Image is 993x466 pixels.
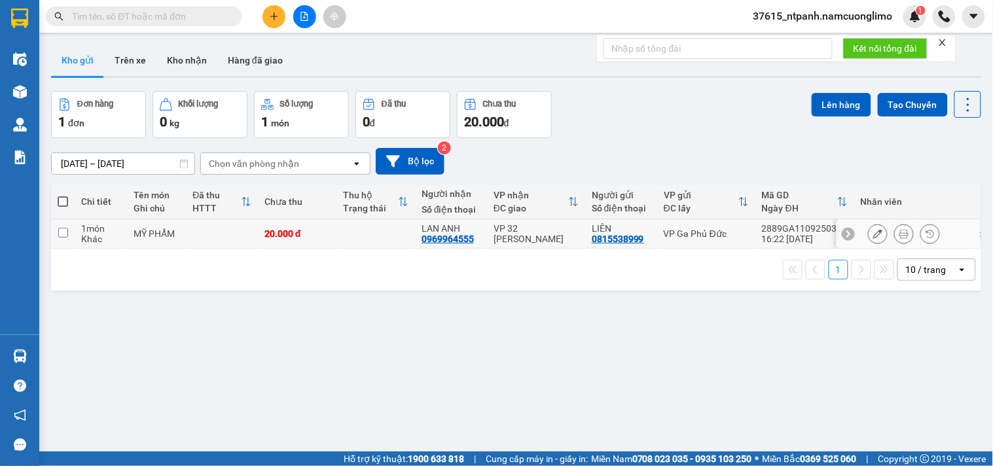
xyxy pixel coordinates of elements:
[13,85,27,99] img: warehouse-icon
[293,5,316,28] button: file-add
[192,203,241,213] div: HTTT
[209,157,299,170] div: Chọn văn phòng nhận
[438,141,451,154] sup: 2
[52,153,194,174] input: Select a date range.
[464,114,504,130] span: 20.000
[217,45,293,76] button: Hàng đã giao
[408,454,464,464] strong: 1900 633 818
[104,45,156,76] button: Trên xe
[592,223,651,234] div: LIÊN
[868,224,888,243] div: Sửa đơn hàng
[422,234,474,244] div: 0969964555
[254,91,349,138] button: Số lượng1món
[160,114,167,130] span: 0
[657,185,755,219] th: Toggle SortBy
[938,38,947,47] span: close
[422,223,480,234] div: LAN ANH
[755,456,759,461] span: ⚪️
[271,118,289,128] span: món
[330,12,339,21] span: aim
[363,114,370,130] span: 0
[344,452,464,466] span: Hỗ trợ kỹ thuật:
[264,196,330,207] div: Chưa thu
[81,234,120,244] div: Khác
[762,190,837,200] div: Mã GD
[743,8,903,24] span: 37615_ntpanh.namcuonglimo
[323,5,346,28] button: aim
[591,452,752,466] span: Miền Nam
[504,118,509,128] span: đ
[81,196,120,207] div: Chi tiết
[77,99,113,109] div: Đơn hàng
[134,228,179,239] div: MỸ PHẨM
[13,118,27,132] img: warehouse-icon
[494,190,568,200] div: VP nhận
[264,228,330,239] div: 20.000 đ
[812,93,871,116] button: Lên hàng
[906,263,947,276] div: 10 / trang
[843,38,928,59] button: Kết nối tổng đài
[916,6,926,15] sup: 1
[487,185,585,219] th: Toggle SortBy
[300,12,309,21] span: file-add
[156,45,217,76] button: Kho nhận
[343,190,398,200] div: Thu hộ
[51,45,104,76] button: Kho gửi
[153,91,247,138] button: Khối lượng0kg
[262,5,285,28] button: plus
[762,203,837,213] div: Ngày ĐH
[54,12,63,21] span: search
[355,91,450,138] button: Đã thu0đ
[474,452,476,466] span: |
[939,10,950,22] img: phone-icon
[13,349,27,363] img: warehouse-icon
[336,185,415,219] th: Toggle SortBy
[664,228,749,239] div: VP Ga Phủ Đức
[755,185,854,219] th: Toggle SortBy
[72,9,226,24] input: Tìm tên, số ĐT hoặc mã đơn
[861,196,984,207] div: Nhân viên
[370,118,375,128] span: đ
[68,118,84,128] span: đơn
[13,151,27,164] img: solution-icon
[81,223,120,234] div: 1 món
[486,452,588,466] span: Cung cấp máy in - giấy in:
[878,93,948,116] button: Tạo Chuyến
[592,234,644,244] div: 0815538999
[422,204,480,215] div: Số điện thoại
[632,454,752,464] strong: 0708 023 035 - 0935 103 250
[592,203,651,213] div: Số điện thoại
[918,6,923,15] span: 1
[186,185,258,219] th: Toggle SortBy
[909,10,921,22] img: icon-new-feature
[13,52,27,66] img: warehouse-icon
[261,114,268,130] span: 1
[270,12,279,21] span: plus
[192,190,241,200] div: Đã thu
[829,260,848,279] button: 1
[867,452,869,466] span: |
[962,5,985,28] button: caret-down
[762,234,848,244] div: 16:22 [DATE]
[968,10,980,22] span: caret-down
[604,38,833,59] input: Nhập số tổng đài
[763,452,857,466] span: Miền Bắc
[494,223,579,244] div: VP 32 [PERSON_NAME]
[592,190,651,200] div: Người gửi
[51,91,146,138] button: Đơn hàng1đơn
[957,264,967,275] svg: open
[343,203,398,213] div: Trạng thái
[170,118,179,128] span: kg
[762,223,848,234] div: 2889GA1109250375
[457,91,552,138] button: Chưa thu20.000đ
[11,9,28,28] img: logo-vxr
[352,158,362,169] svg: open
[422,188,480,199] div: Người nhận
[854,41,917,56] span: Kết nối tổng đài
[14,439,26,451] span: message
[801,454,857,464] strong: 0369 525 060
[664,203,738,213] div: ĐC lấy
[920,454,930,463] span: copyright
[14,409,26,421] span: notification
[280,99,314,109] div: Số lượng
